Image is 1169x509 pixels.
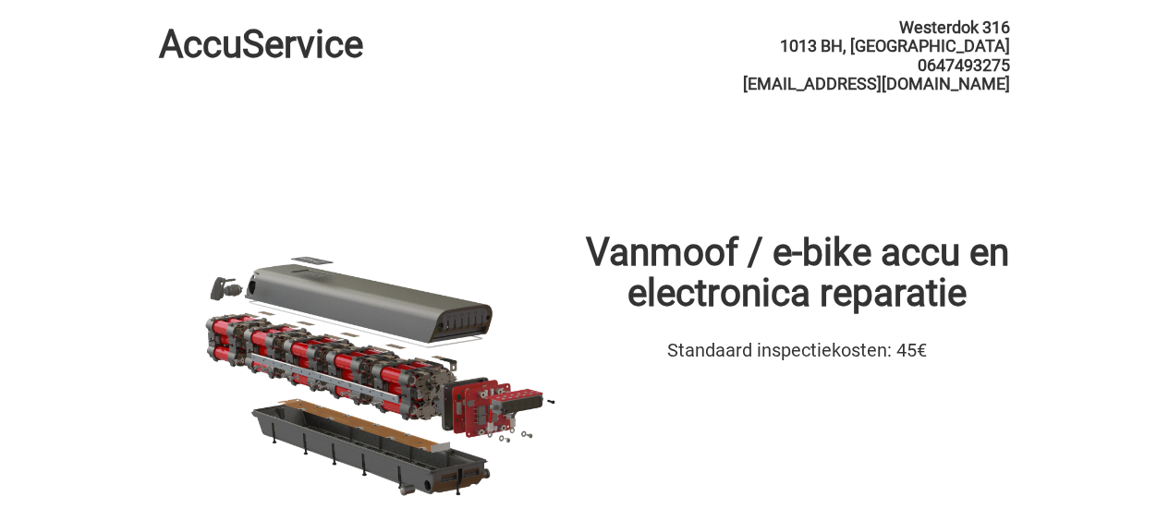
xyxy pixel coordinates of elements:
[159,24,584,66] h1: AccuService
[780,36,1010,55] span: 1013 BH, [GEOGRAPHIC_DATA]
[899,18,1010,37] span: Westerdok 316
[918,55,1010,75] span: 0647493275
[667,339,927,361] span: Standaard inspectiekosten: 45€
[585,232,1010,314] h1: Vanmoof / e-bike accu en electronica reparatie
[743,74,1010,93] span: [EMAIL_ADDRESS][DOMAIN_NAME]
